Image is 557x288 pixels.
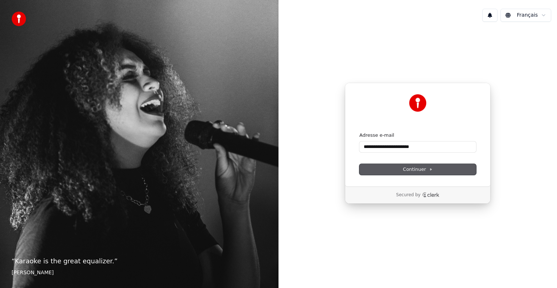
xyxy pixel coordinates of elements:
img: Youka [409,94,426,112]
p: Secured by [396,192,420,198]
button: Continuer [359,164,476,175]
a: Clerk logo [422,192,440,197]
span: Continuer [403,166,433,173]
label: Adresse e-mail [359,132,394,139]
p: “ Karaoke is the great equalizer. ” [12,256,267,266]
footer: [PERSON_NAME] [12,269,267,276]
img: youka [12,12,26,26]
